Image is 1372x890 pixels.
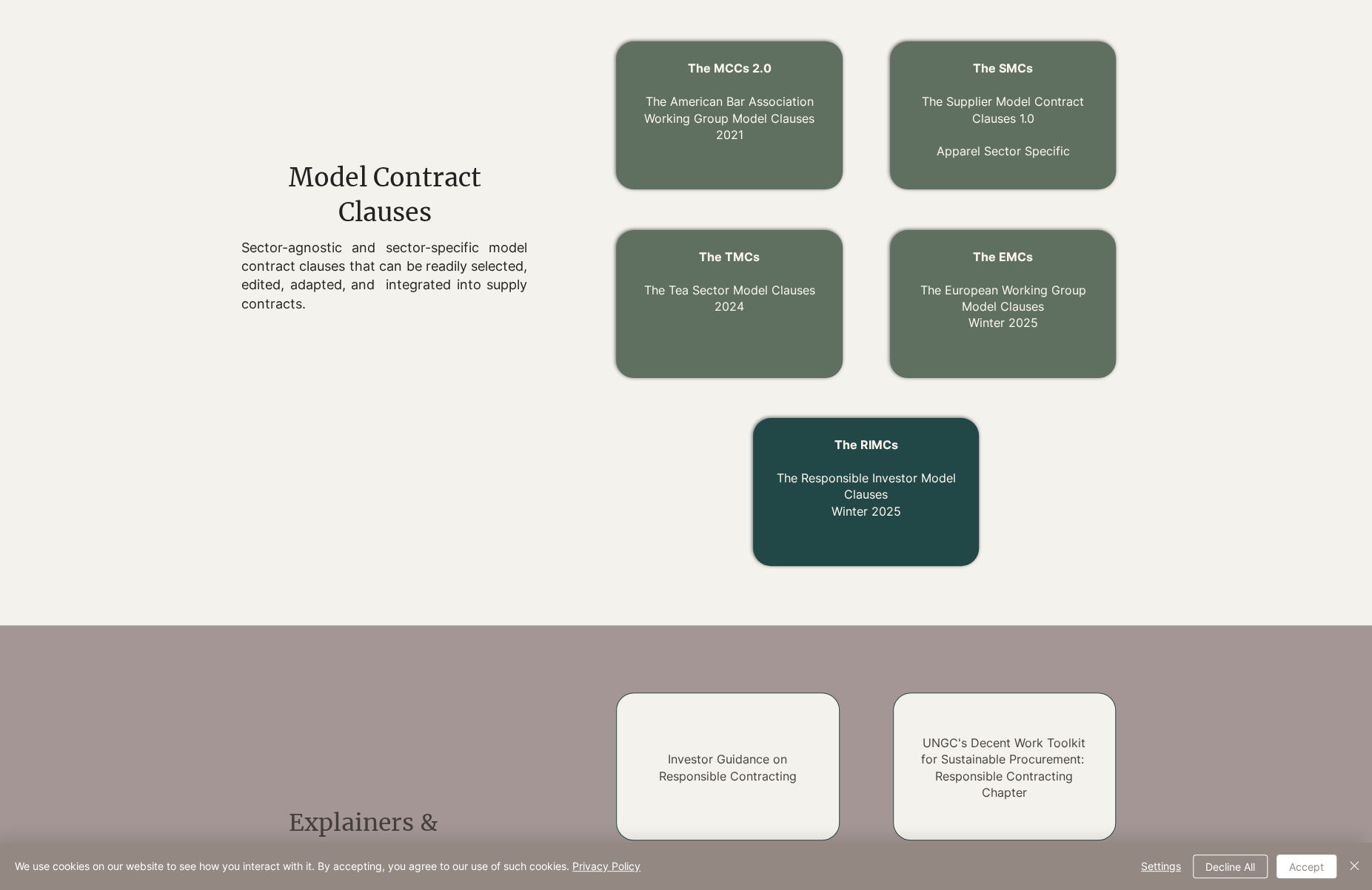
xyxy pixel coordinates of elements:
a: Apparel Sector Specific [937,144,1070,158]
a: The Supplier Model Contract Clauses 1.0 [922,94,1084,125]
span: Model Contract Clauses [289,162,481,229]
button: Accept [1276,854,1336,878]
a: Privacy Policy [572,860,640,872]
span: We use cookies on our website to see how you interact with it. By accepting, you agree to our use... [15,860,640,873]
span: The RIMCs [834,437,898,452]
span: Settings [1141,855,1181,877]
a: The RIMCs The Responsible Investor Model ClausesWinter 2025 [777,437,956,519]
a: Investor Guidance on Responsible Contracting [659,752,797,783]
button: Decline All [1193,854,1268,878]
a: The SMCs [973,61,1033,75]
a: UNGC's Decent Work Toolkit for Sustainable Procurement: Responsible Contracting Chapter [921,735,1088,800]
img: Close [1345,857,1363,874]
p: Sector-agnostic and sector-specific model contract clauses that can be readily selected, edited, ... [241,238,527,313]
button: Close [1345,854,1363,878]
a: The TMCs The Tea Sector Model Clauses2024 [643,249,814,314]
span: The TMCs [699,249,760,264]
a: The MCCs 2.0 The American Bar Association Working Group Model Clauses2021 [644,61,814,142]
span: The MCCs 2.0 [687,61,771,75]
a: The EMCs The European Working Group Model ClausesWinter 2025 [920,249,1086,331]
span: The EMCs [973,249,1033,264]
